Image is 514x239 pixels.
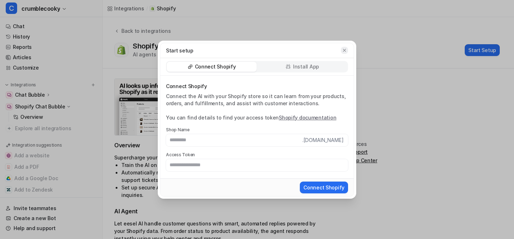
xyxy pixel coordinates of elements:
[195,63,236,70] p: Connect Shopify
[166,152,348,158] label: Access Token
[166,93,348,107] p: Connect the AI with your Shopify store so it can learn from your products, orders, and fulfillmen...
[302,134,348,146] span: .[DOMAIN_NAME]
[300,182,348,193] button: Connect Shopify
[166,83,348,90] p: Connect Shopify
[166,114,348,121] p: You can find details to find your access token
[293,63,319,70] p: Install App
[166,127,348,133] label: Shop Name
[279,115,336,121] a: Shopify documentation
[166,47,193,54] p: Start setup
